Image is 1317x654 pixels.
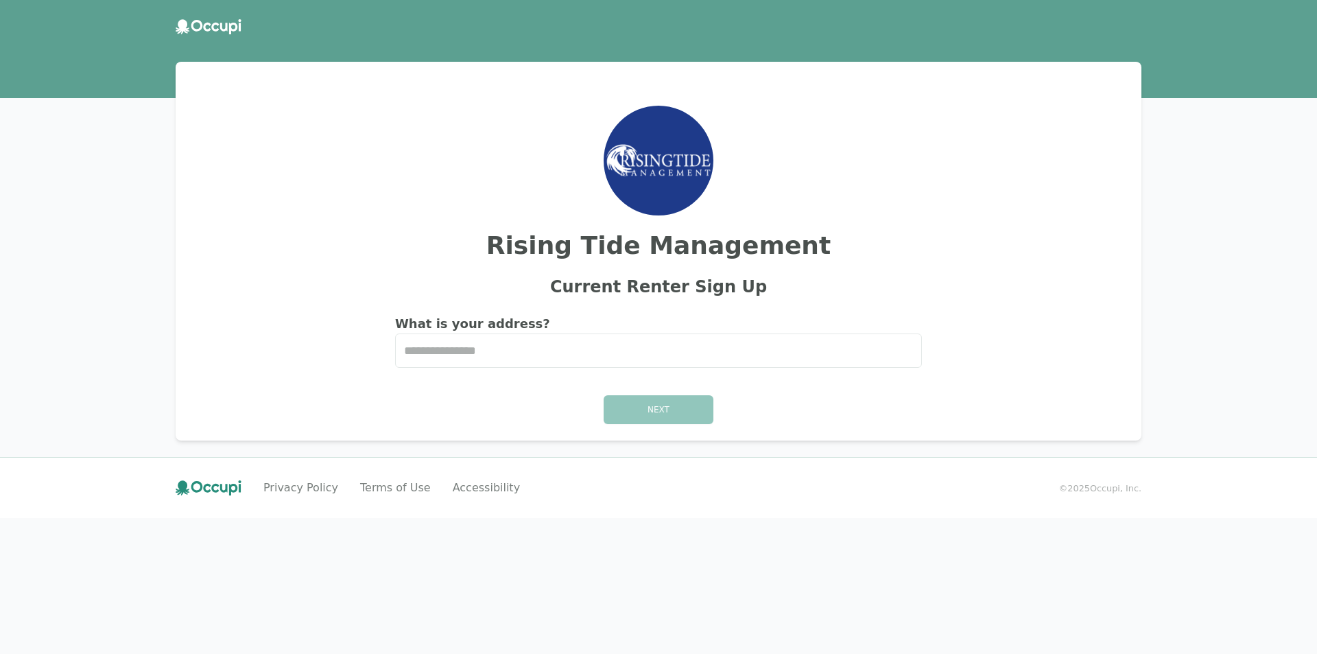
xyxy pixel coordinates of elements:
[263,480,338,496] a: Privacy Policy
[396,334,921,367] input: Start typing...
[360,480,431,496] a: Terms of Use
[395,314,922,334] h2: What is your address?
[192,276,1125,298] h2: Current Renter Sign Up
[192,232,1125,259] h2: Rising Tide Management
[604,140,713,180] img: Rising Tide Homes
[453,480,520,496] a: Accessibility
[1059,482,1141,495] small: © 2025 Occupi, Inc.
